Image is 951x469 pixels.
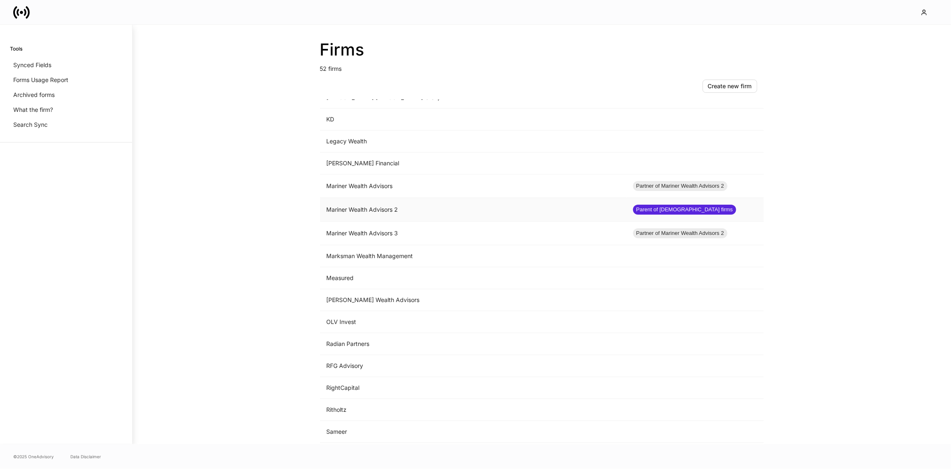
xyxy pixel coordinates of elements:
[320,40,764,60] h2: Firms
[320,60,764,73] p: 52 firms
[13,106,53,114] p: What the firm?
[633,205,737,214] span: Parent of [DEMOGRAPHIC_DATA] firms
[633,182,727,190] span: Partner of Mariner Wealth Advisors 2
[708,83,752,89] div: Create new firm
[320,377,626,399] td: RightCapital
[13,453,54,460] span: © 2025 OneAdvisory
[320,131,626,152] td: Legacy Wealth
[320,222,626,245] td: Mariner Wealth Advisors 3
[320,152,626,174] td: [PERSON_NAME] Financial
[320,355,626,377] td: RFG Advisory
[10,45,22,53] h6: Tools
[320,443,626,465] td: Sanctuary Wealth
[13,61,51,69] p: Synced Fields
[320,267,626,289] td: Measured
[320,198,626,222] td: Mariner Wealth Advisors 2
[703,80,757,93] button: Create new firm
[10,102,122,117] a: What the firm?
[13,121,48,129] p: Search Sync
[320,333,626,355] td: Radian Partners
[320,289,626,311] td: [PERSON_NAME] Wealth Advisors
[10,87,122,102] a: Archived forms
[320,174,626,198] td: Mariner Wealth Advisors
[320,245,626,267] td: Marksman Wealth Management
[10,117,122,132] a: Search Sync
[320,421,626,443] td: Sameer
[70,453,101,460] a: Data Disclaimer
[13,76,68,84] p: Forms Usage Report
[13,91,55,99] p: Archived forms
[320,399,626,421] td: Ritholtz
[10,73,122,87] a: Forms Usage Report
[320,311,626,333] td: OLV Invest
[320,109,626,131] td: KD
[10,58,122,73] a: Synced Fields
[633,229,727,237] span: Partner of Mariner Wealth Advisors 2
